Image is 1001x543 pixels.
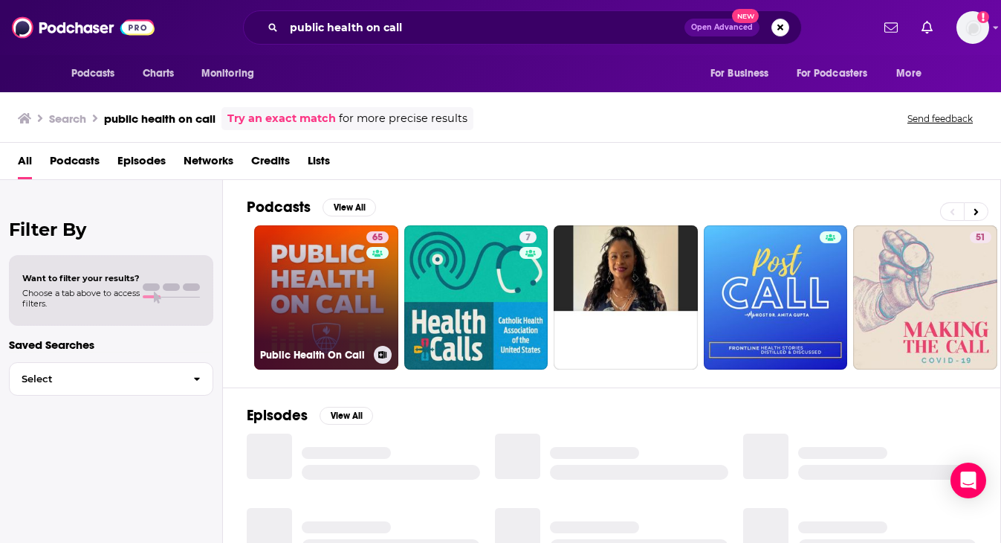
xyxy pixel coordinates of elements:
a: EpisodesView All [247,406,373,425]
button: View All [320,407,373,425]
a: 7 [404,225,548,370]
a: Credits [251,149,290,179]
button: open menu [787,60,890,88]
a: PodcastsView All [247,198,376,216]
button: open menu [700,60,788,88]
span: Logged in as gussent [956,11,989,44]
h3: public health on call [104,112,216,126]
img: User Profile [956,11,989,44]
span: 7 [525,231,531,245]
button: Show profile menu [956,11,989,44]
input: Search podcasts, credits, & more... [284,16,684,39]
img: Podchaser - Follow, Share and Rate Podcasts [12,13,155,42]
h3: Search [49,112,86,126]
div: Search podcasts, credits, & more... [243,10,802,45]
a: 7 [519,231,537,243]
button: Open AdvancedNew [684,19,759,36]
h2: Podcasts [247,198,311,216]
a: 65Public Health On Call [254,225,398,370]
button: open menu [191,60,273,88]
button: Select [9,362,213,396]
span: Select [10,374,181,384]
h2: Episodes [247,406,308,425]
span: New [732,9,759,23]
a: Try an exact match [227,110,336,127]
svg: Add a profile image [977,11,989,23]
h2: Filter By [9,219,213,240]
a: Show notifications dropdown [916,15,939,40]
span: 51 [976,231,985,245]
button: View All [323,199,376,216]
span: Open Advanced [691,24,753,31]
button: open menu [886,60,940,88]
span: for more precise results [339,110,467,127]
a: All [18,149,32,179]
span: Monitoring [201,63,254,84]
p: Saved Searches [9,338,213,352]
span: For Podcasters [797,63,868,84]
span: More [896,63,921,84]
div: Open Intercom Messenger [950,463,986,498]
a: Episodes [117,149,166,179]
span: Charts [143,63,175,84]
h3: Public Health On Call [260,349,368,362]
span: Podcasts [71,63,115,84]
a: Networks [184,149,233,179]
a: 51 [853,225,997,370]
button: Send feedback [903,112,977,125]
a: Lists [308,149,330,179]
a: 51 [970,231,991,243]
a: Podcasts [50,149,100,179]
a: Show notifications dropdown [878,15,904,40]
a: Charts [133,60,184,88]
span: Choose a tab above to access filters. [22,288,140,309]
button: open menu [61,60,135,88]
span: For Business [710,63,769,84]
a: 65 [366,231,389,243]
span: Want to filter your results? [22,273,140,283]
span: 65 [372,231,383,245]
